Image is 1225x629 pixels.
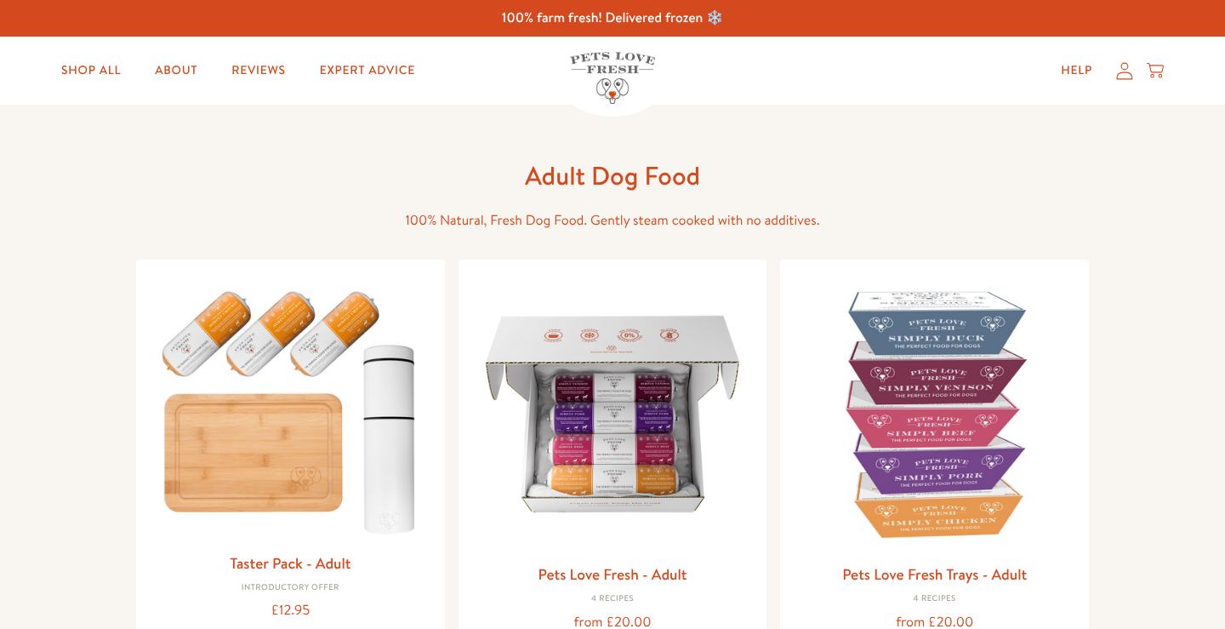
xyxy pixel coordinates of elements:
span: 100% Natural, Fresh Dog Food. Gently steam cooked with no additives. [405,211,819,230]
a: Expert Advice [306,54,429,88]
a: About [141,54,211,88]
a: Pets Love Fresh Trays - Adult [842,563,1027,585]
div: Introductory Offer [150,583,431,593]
a: Taster Pack - Adult [230,552,350,574]
a: Reviews [218,54,299,88]
a: Pets Love Fresh - Adult [538,563,687,585]
a: Shop All [48,54,134,88]
img: Pets Love Fresh Trays - Adult [794,273,1075,555]
img: Taster Pack - Adult [150,273,431,543]
a: Help [1047,54,1106,88]
div: £12.95 [150,599,431,622]
img: Pets Love Fresh [570,52,655,104]
h1: Adult Dog Food [340,159,885,192]
div: 4 Recipes [472,594,754,604]
div: 4 Recipes [794,594,1075,604]
img: Pets Love Fresh - Adult [472,273,754,555]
